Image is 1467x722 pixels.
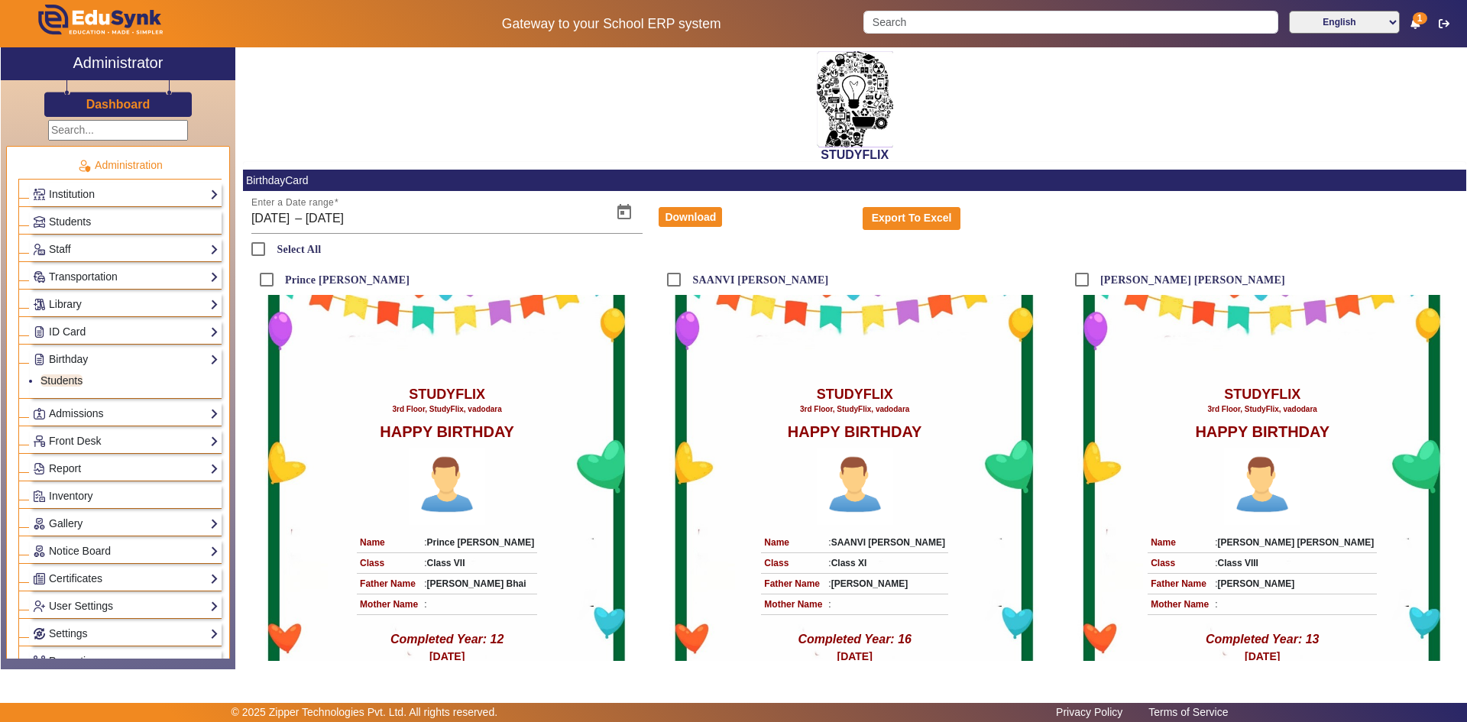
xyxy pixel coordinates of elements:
[1212,573,1377,594] td: :
[86,97,151,112] h3: Dashboard
[863,207,960,230] button: Export To Excel
[282,274,410,287] label: Prince [PERSON_NAME]
[380,423,514,441] h2: HAPPY BIRTHDAY
[421,573,537,594] td: :
[251,209,292,228] input: StartDate
[1048,702,1130,722] a: Privacy Policy
[392,403,501,415] p: 3rd Floor, StudyFlix, vadodara
[375,16,847,32] h5: Gateway to your School ERP system
[426,537,534,548] strong: Prince [PERSON_NAME]
[421,533,537,553] td: :
[817,51,893,147] img: 2da83ddf-6089-4dce-a9e2-416746467bdd
[1218,578,1295,589] strong: [PERSON_NAME]
[831,537,945,548] strong: SAANVI [PERSON_NAME]
[357,533,421,553] td: Name
[40,374,83,387] a: Students
[1224,448,1300,525] img: Profile
[1195,423,1329,441] h2: HAPPY BIRTHDAY
[1097,274,1285,287] label: [PERSON_NAME] [PERSON_NAME]
[357,573,421,594] td: Father Name
[1224,387,1300,403] h1: STUDYFLIX
[1245,649,1280,665] p: [DATE]
[426,578,526,589] strong: [PERSON_NAME] Bhai
[788,423,922,441] h2: HAPPY BIRTHDAY
[825,552,948,573] td: :
[837,649,872,665] p: [DATE]
[1,47,235,80] a: Administrator
[825,533,948,553] td: :
[863,11,1278,34] input: Search
[421,552,537,573] td: :
[34,216,45,228] img: Students.png
[831,558,867,568] strong: Class XI
[1148,552,1212,573] td: Class
[1148,573,1212,594] td: Father Name
[1413,12,1427,24] span: 1
[1148,533,1212,553] td: Name
[232,704,498,720] p: © 2025 Zipper Technologies Pvt. Ltd. All rights reserved.
[295,209,302,228] span: –
[421,594,537,614] td: :
[831,578,908,589] strong: [PERSON_NAME]
[86,96,151,112] a: Dashboard
[243,147,1466,162] h2: STUDYFLIX
[390,630,504,649] p: Completed Year: 12
[73,53,164,72] h2: Administrator
[429,649,465,665] p: [DATE]
[1212,594,1377,614] td: :
[1218,537,1375,548] strong: [PERSON_NAME] [PERSON_NAME]
[761,552,825,573] td: Class
[817,387,893,403] h1: STUDYFLIX
[33,487,219,505] a: Inventory
[409,387,485,403] h1: STUDYFLIX
[1208,403,1317,415] p: 3rd Floor, StudyFlix, vadodara
[1218,558,1258,568] strong: Class VIII
[357,552,421,573] td: Class
[48,120,188,141] input: Search...
[409,448,485,525] img: Profile
[243,170,1466,191] mat-card-header: BirthdayCard
[825,594,948,614] td: :
[33,652,219,670] a: Promotion
[77,159,91,173] img: Administration.png
[825,573,948,594] td: :
[18,157,222,173] p: Administration
[798,630,912,649] p: Completed Year: 16
[34,491,45,502] img: Inventory.png
[1212,533,1377,553] td: :
[761,533,825,553] td: Name
[33,213,219,231] a: Students
[761,573,825,594] td: Father Name
[49,490,93,502] span: Inventory
[306,209,478,228] input: EndDate
[251,198,334,208] mat-label: Enter a Date range
[800,403,909,415] p: 3rd Floor, StudyFlix, vadodara
[1212,552,1377,573] td: :
[34,656,45,667] img: Branchoperations.png
[49,215,91,228] span: Students
[689,274,828,287] label: SAANVI [PERSON_NAME]
[426,558,465,568] strong: Class VII
[1206,630,1320,649] p: Completed Year: 13
[357,594,421,614] td: Mother Name
[1141,702,1235,722] a: Terms of Service
[49,655,98,667] span: Promotion
[817,448,893,525] img: Profile
[274,243,321,256] label: Select All
[606,194,643,231] button: Open calendar
[761,594,825,614] td: Mother Name
[1148,594,1212,614] td: Mother Name
[659,207,722,227] button: Download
